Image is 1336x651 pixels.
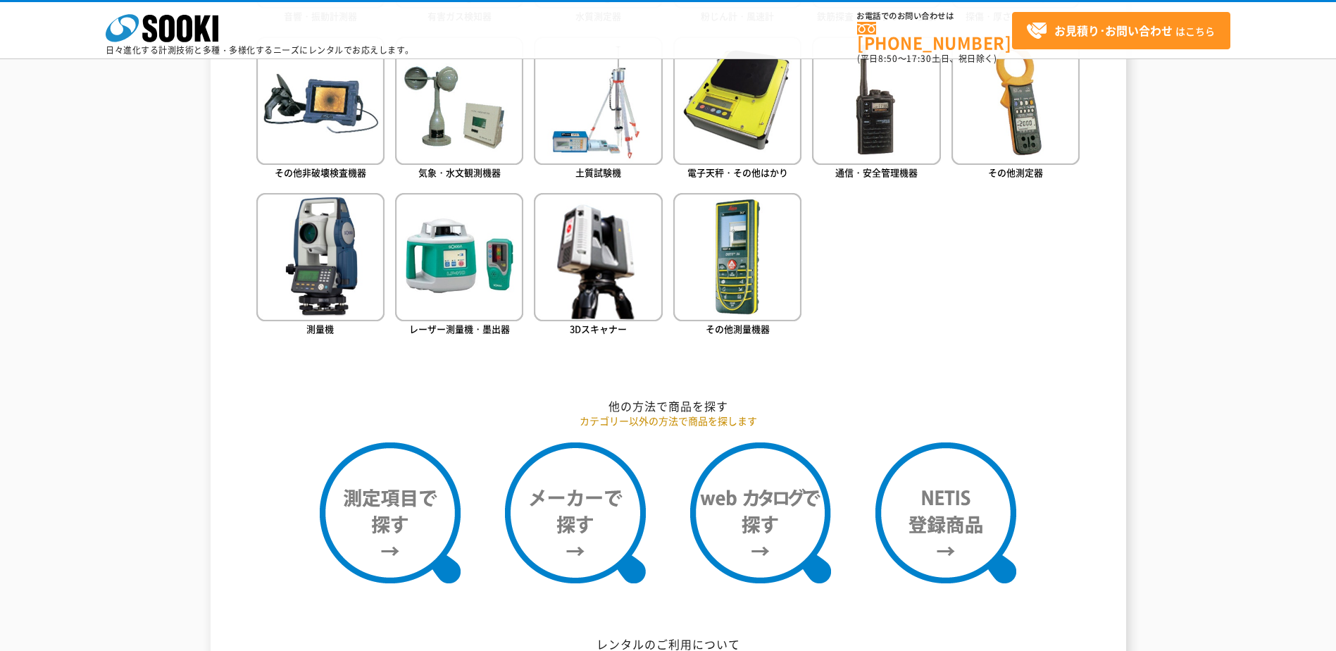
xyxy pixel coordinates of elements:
[988,166,1043,179] span: その他測定器
[275,166,366,179] span: その他非破壊検査機器
[812,37,940,165] img: 通信・安全管理機器
[306,322,334,335] span: 測量機
[505,442,646,583] img: メーカーで探す
[256,37,385,182] a: その他非破壊検査機器
[320,442,461,583] img: 測定項目で探す
[534,193,662,339] a: 3Dスキャナー
[534,37,662,182] a: 土質試験機
[906,52,932,65] span: 17:30
[673,37,801,182] a: 電子天秤・その他はかり
[875,442,1016,583] img: NETIS登録商品
[418,166,501,179] span: 気象・水文観測機器
[857,52,997,65] span: (平日 ～ 土日、祝日除く)
[409,322,510,335] span: レーザー測量機・墨出器
[706,322,770,335] span: その他測量機器
[812,37,940,182] a: 通信・安全管理機器
[106,46,414,54] p: 日々進化する計測技術と多種・多様化するニーズにレンタルでお応えします。
[256,37,385,165] img: その他非破壊検査機器
[575,166,621,179] span: 土質試験機
[256,399,1080,414] h2: 他の方法で商品を探す
[256,193,385,321] img: 測量機
[878,52,898,65] span: 8:50
[534,37,662,165] img: 土質試験機
[673,193,801,321] img: その他測量機器
[395,193,523,321] img: レーザー測量機・墨出器
[673,37,801,165] img: 電子天秤・その他はかり
[256,414,1080,428] p: カテゴリー以外の方法で商品を探します
[673,193,801,339] a: その他測量機器
[395,37,523,182] a: 気象・水文観測機器
[256,193,385,339] a: 測量機
[1026,20,1215,42] span: はこちら
[951,37,1080,182] a: その他測定器
[687,166,788,179] span: 電子天秤・その他はかり
[690,442,831,583] img: webカタログで探す
[951,37,1080,165] img: その他測定器
[1054,22,1173,39] strong: お見積り･お問い合わせ
[395,37,523,165] img: 気象・水文観測機器
[395,193,523,339] a: レーザー測量機・墨出器
[534,193,662,321] img: 3Dスキャナー
[570,322,627,335] span: 3Dスキャナー
[1012,12,1230,49] a: お見積り･お問い合わせはこちら
[857,22,1012,51] a: [PHONE_NUMBER]
[835,166,918,179] span: 通信・安全管理機器
[857,12,1012,20] span: お電話でのお問い合わせは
